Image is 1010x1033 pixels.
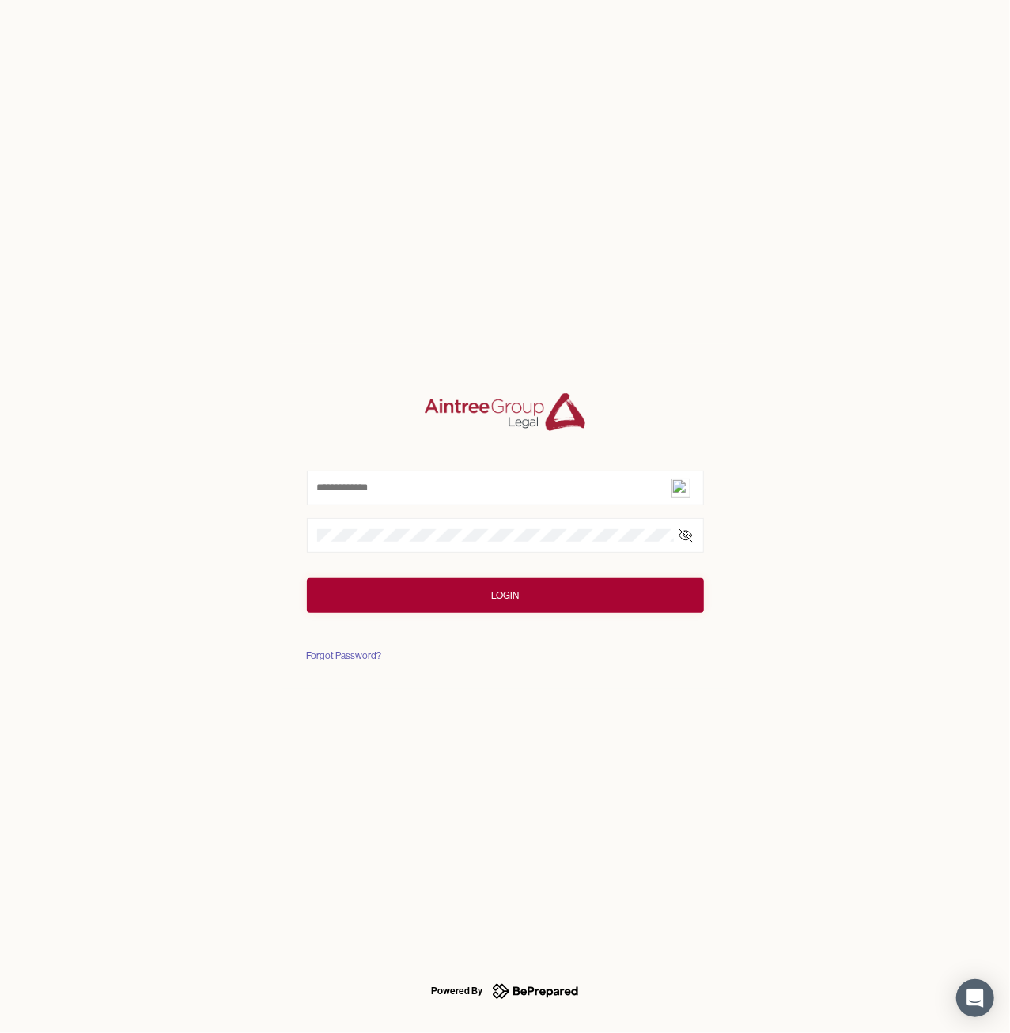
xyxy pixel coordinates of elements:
div: Forgot Password? [307,648,382,664]
div: Open Intercom Messenger [956,979,994,1017]
div: Login [491,588,519,604]
button: Login [307,578,704,613]
img: npw-badge-icon-locked.svg [671,479,690,498]
div: Powered By [432,982,483,1001]
img: npw-badge-icon-locked.svg [649,529,662,542]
